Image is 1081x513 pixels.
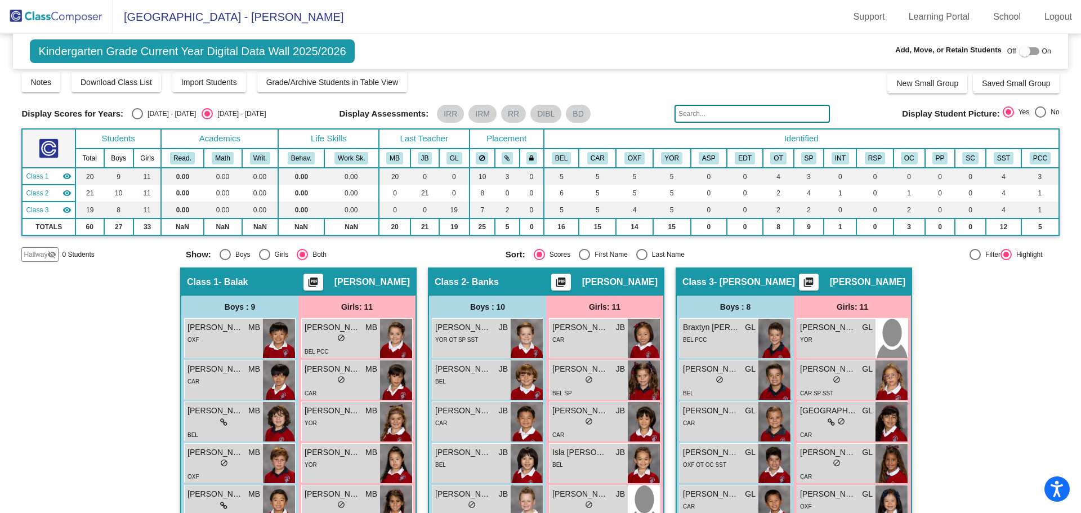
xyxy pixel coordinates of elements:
[865,152,885,164] button: RSP
[545,249,570,260] div: Scores
[499,363,508,375] span: JB
[495,202,520,218] td: 2
[986,218,1021,235] td: 12
[429,296,546,318] div: Boys : 10
[278,168,324,185] td: 0.00
[727,168,763,185] td: 0
[298,296,416,318] div: Girls: 11
[278,202,324,218] td: 0.00
[691,185,727,202] td: 0
[288,152,315,164] button: Behav.
[824,185,856,202] td: 1
[1035,8,1081,26] a: Logout
[674,105,830,123] input: Search...
[26,171,48,181] span: Class 1
[435,405,492,417] span: [PERSON_NAME]
[590,249,628,260] div: First Name
[104,149,133,168] th: Boys
[616,168,653,185] td: 5
[554,276,568,292] mat-icon: picture_as_pdf
[24,249,47,260] span: Hallway
[278,218,324,235] td: NaN
[691,218,727,235] td: 0
[470,168,495,185] td: 10
[250,152,270,164] button: Writ.
[894,168,925,185] td: 0
[735,152,755,164] button: EDT
[925,168,955,185] td: 0
[495,168,520,185] td: 3
[439,168,470,185] td: 0
[305,349,328,355] span: BEL PCC
[653,218,691,235] td: 15
[800,322,856,333] span: [PERSON_NAME]
[324,218,379,235] td: NaN
[439,185,470,202] td: 0
[495,218,520,235] td: 5
[62,189,72,198] mat-icon: visibility
[986,168,1021,185] td: 4
[552,322,609,333] span: [PERSON_NAME]
[248,405,260,417] span: MB
[248,363,260,375] span: MB
[1042,46,1051,56] span: On
[305,405,361,417] span: [PERSON_NAME]
[579,149,616,168] th: Carlton
[856,185,893,202] td: 0
[544,149,579,168] th: Belmont
[624,152,645,164] button: OXF
[544,218,579,235] td: 16
[802,276,815,292] mat-icon: picture_as_pdf
[794,202,824,218] td: 2
[334,276,410,288] span: [PERSON_NAME]
[81,78,152,87] span: Download Class List
[727,202,763,218] td: 0
[1021,202,1058,218] td: 1
[437,105,464,123] mat-chip: IRR
[186,249,497,260] mat-radio-group: Select an option
[242,202,279,218] td: 0.00
[925,218,955,235] td: 0
[324,185,379,202] td: 0.00
[1007,46,1016,56] span: Off
[47,250,56,259] mat-icon: visibility_off
[544,185,579,202] td: 6
[727,218,763,235] td: 0
[172,72,246,92] button: Import Students
[566,105,590,123] mat-chip: BD
[833,376,841,383] span: do_not_disturb_alt
[763,149,793,168] th: Occupational Therapy
[1021,185,1058,202] td: 1
[801,152,817,164] button: SP
[21,72,60,92] button: Notes
[647,249,685,260] div: Last Name
[470,218,495,235] td: 25
[75,149,104,168] th: Total
[955,202,985,218] td: 0
[616,363,625,375] span: JB
[544,129,1059,149] th: Identified
[470,149,495,168] th: Keep away students
[435,276,466,288] span: Class 2
[763,168,793,185] td: 4
[30,78,51,87] span: Notes
[653,168,691,185] td: 5
[22,202,75,218] td: Gabriela Lopez - Lopez
[986,202,1021,218] td: 4
[26,188,48,198] span: Class 2
[22,185,75,202] td: Jessica Banks - Banks
[683,390,694,396] span: BEL
[379,129,470,149] th: Last Teacher
[925,185,955,202] td: 0
[901,152,918,164] button: OC
[379,168,410,185] td: 20
[161,185,203,202] td: 0.00
[579,168,616,185] td: 5
[379,218,410,235] td: 20
[770,152,786,164] button: OT
[716,376,723,383] span: do_not_disturb_alt
[365,322,377,333] span: MB
[582,276,658,288] span: [PERSON_NAME]
[745,363,756,375] span: GL
[104,202,133,218] td: 8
